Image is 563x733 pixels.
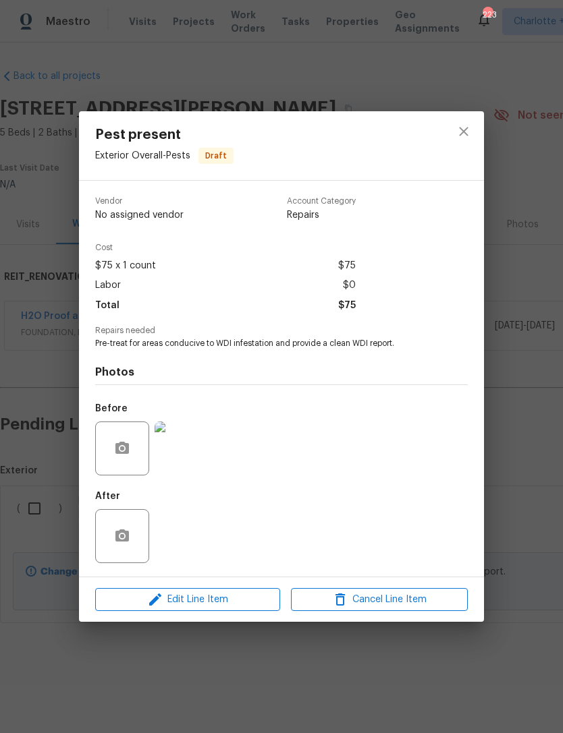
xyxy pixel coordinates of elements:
span: Draft [200,149,232,163]
h4: Photos [95,365,468,379]
h5: After [95,492,120,501]
span: No assigned vendor [95,208,184,222]
span: Exterior Overall - Pests [95,150,190,160]
span: $75 [338,296,356,316]
span: $0 [343,276,356,295]
span: Total [95,296,119,316]
button: Edit Line Item [95,588,280,612]
span: $75 [338,256,356,276]
span: Repairs [287,208,356,222]
button: close [448,115,480,148]
span: $75 x 1 count [95,256,156,276]
span: Repairs needed [95,326,468,335]
span: Cancel Line Item [295,591,464,608]
span: Pest present [95,127,234,142]
span: Edit Line Item [99,591,276,608]
div: 223 [483,8,492,22]
span: Labor [95,276,121,295]
button: Cancel Line Item [291,588,468,612]
h5: Before [95,404,128,413]
span: Pre-treat for areas conducive to WDI infestation and provide a clean WDI report. [95,338,431,349]
span: Vendor [95,197,184,206]
span: Account Category [287,197,356,206]
span: Cost [95,243,356,252]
